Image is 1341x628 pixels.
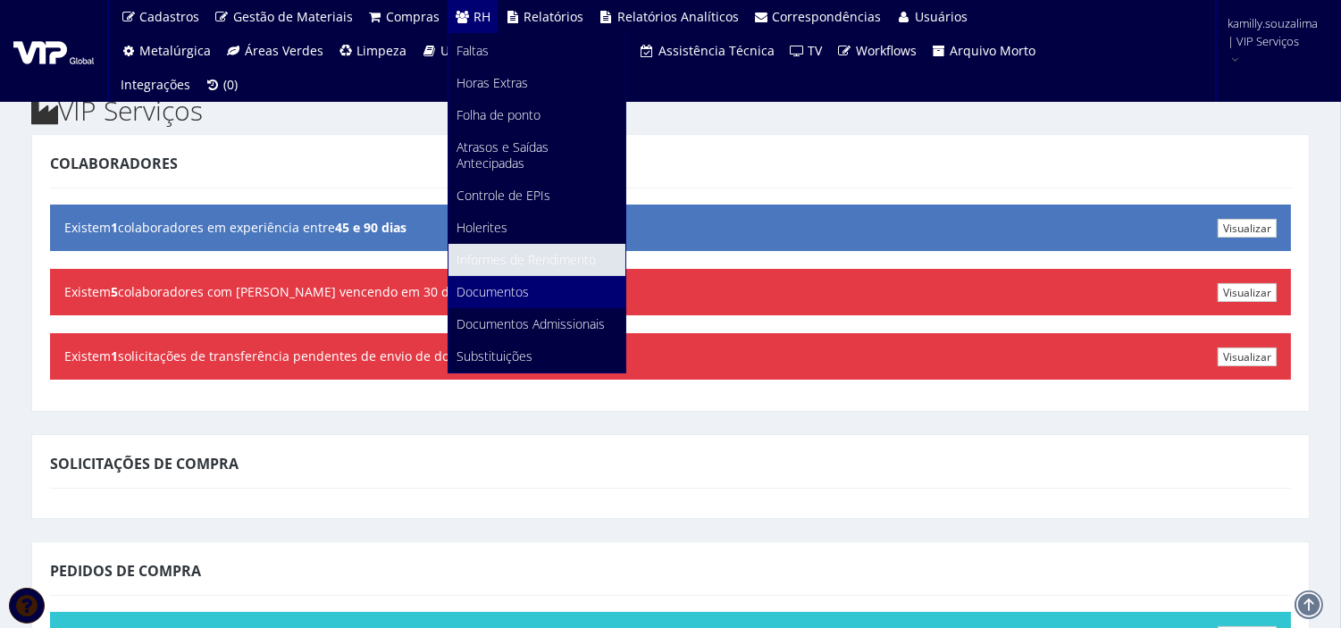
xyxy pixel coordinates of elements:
[1228,14,1318,50] span: kamilly.souzalima | VIP Serviços
[448,244,625,276] a: Informes de Rendimento
[113,68,197,102] a: Integrações
[224,76,239,93] span: (0)
[457,219,508,236] span: Holerites
[111,283,118,300] b: 5
[448,340,625,373] a: Substituições
[440,42,520,59] span: Universidade
[387,8,440,25] span: Compras
[457,74,529,91] span: Horas Extras
[1218,347,1277,366] a: Visualizar
[457,251,597,268] span: Informes de Rendimento
[617,8,739,25] span: Relatórios Analíticos
[50,154,178,173] span: Colaboradores
[219,34,331,68] a: Áreas Verdes
[773,8,882,25] span: Correspondências
[457,315,606,332] span: Documentos Admissionais
[448,99,625,131] a: Folha de ponto
[457,42,490,59] span: Faltas
[474,8,490,25] span: RH
[357,42,407,59] span: Limpeza
[448,212,625,244] a: Holerites
[448,276,625,308] a: Documentos
[809,42,823,59] span: TV
[140,8,200,25] span: Cadastros
[448,67,625,99] a: Horas Extras
[924,34,1043,68] a: Arquivo Morto
[50,454,239,473] span: Solicitações de Compra
[415,34,528,68] a: Universidade
[951,42,1036,59] span: Arquivo Morto
[113,34,219,68] a: Metalúrgica
[50,205,1291,251] div: Existem colaboradores em experiência entre
[50,269,1291,315] div: Existem colaboradores com [PERSON_NAME] vencendo em 30 dias ou menos
[140,42,212,59] span: Metalúrgica
[457,106,541,123] span: Folha de ponto
[50,561,201,581] span: Pedidos de Compra
[1218,219,1277,238] a: Visualizar
[233,8,353,25] span: Gestão de Materiais
[633,34,783,68] a: Assistência Técnica
[448,35,625,67] a: Faltas
[782,34,830,68] a: TV
[915,8,968,25] span: Usuários
[335,219,406,236] b: 45 e 90 dias
[457,347,533,364] span: Substituições
[121,76,190,93] span: Integrações
[448,308,625,340] a: Documentos Admissionais
[457,187,551,204] span: Controle de EPIs
[448,180,625,212] a: Controle de EPIs
[331,34,415,68] a: Limpeza
[111,347,118,364] b: 1
[457,138,549,172] span: Atrasos e Saídas Antecipadas
[457,283,530,300] span: Documentos
[1218,283,1277,302] a: Visualizar
[13,38,94,64] img: logo
[197,68,246,102] a: (0)
[448,131,625,180] a: Atrasos e Saídas Antecipadas
[111,219,118,236] b: 1
[524,8,584,25] span: Relatórios
[856,42,917,59] span: Workflows
[830,34,925,68] a: Workflows
[31,96,1310,125] h2: VIP Serviços
[658,42,775,59] span: Assistência Técnica
[245,42,323,59] span: Áreas Verdes
[50,333,1291,380] div: Existem solicitações de transferência pendentes de envio de documentação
